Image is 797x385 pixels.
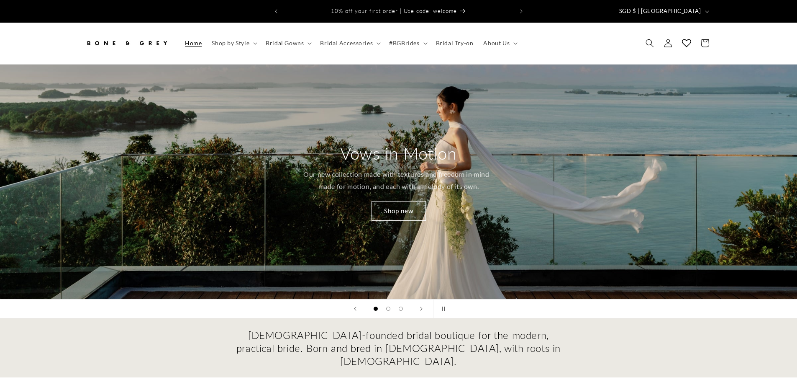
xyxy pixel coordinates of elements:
button: Load slide 2 of 3 [382,302,395,315]
a: Bone and Grey Bridal [82,31,172,56]
span: About Us [483,39,510,47]
img: Bone and Grey Bridal [85,34,169,52]
button: Next slide [412,300,431,318]
button: Load slide 3 of 3 [395,302,407,315]
button: Next announcement [512,3,530,19]
summary: Bridal Gowns [261,34,315,52]
summary: Search [641,34,659,52]
p: Our new collection made with textures and freedom in mind - made for motion, and each with a melo... [299,168,498,193]
button: Previous announcement [267,3,285,19]
span: Shop by Style [212,39,249,47]
summary: #BGBrides [384,34,431,52]
a: Bridal Try-on [431,34,479,52]
button: Load slide 1 of 3 [369,302,382,315]
h2: [DEMOGRAPHIC_DATA]-founded bridal boutique for the modern, practical bride. Born and bred in [DEM... [236,328,562,368]
span: #BGBrides [389,39,419,47]
summary: About Us [478,34,521,52]
a: Home [180,34,207,52]
span: Home [185,39,202,47]
summary: Shop by Style [207,34,261,52]
span: Bridal Try-on [436,39,474,47]
span: Bridal Gowns [266,39,304,47]
button: Pause slideshow [433,300,451,318]
button: SGD $ | [GEOGRAPHIC_DATA] [614,3,712,19]
a: Shop new [372,201,426,221]
button: Previous slide [346,300,364,318]
span: 10% off your first order | Use code: welcome [331,8,457,14]
span: SGD $ | [GEOGRAPHIC_DATA] [619,7,701,16]
summary: Bridal Accessories [315,34,384,52]
h2: Vows in Motion [340,142,456,164]
span: Bridal Accessories [320,39,373,47]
